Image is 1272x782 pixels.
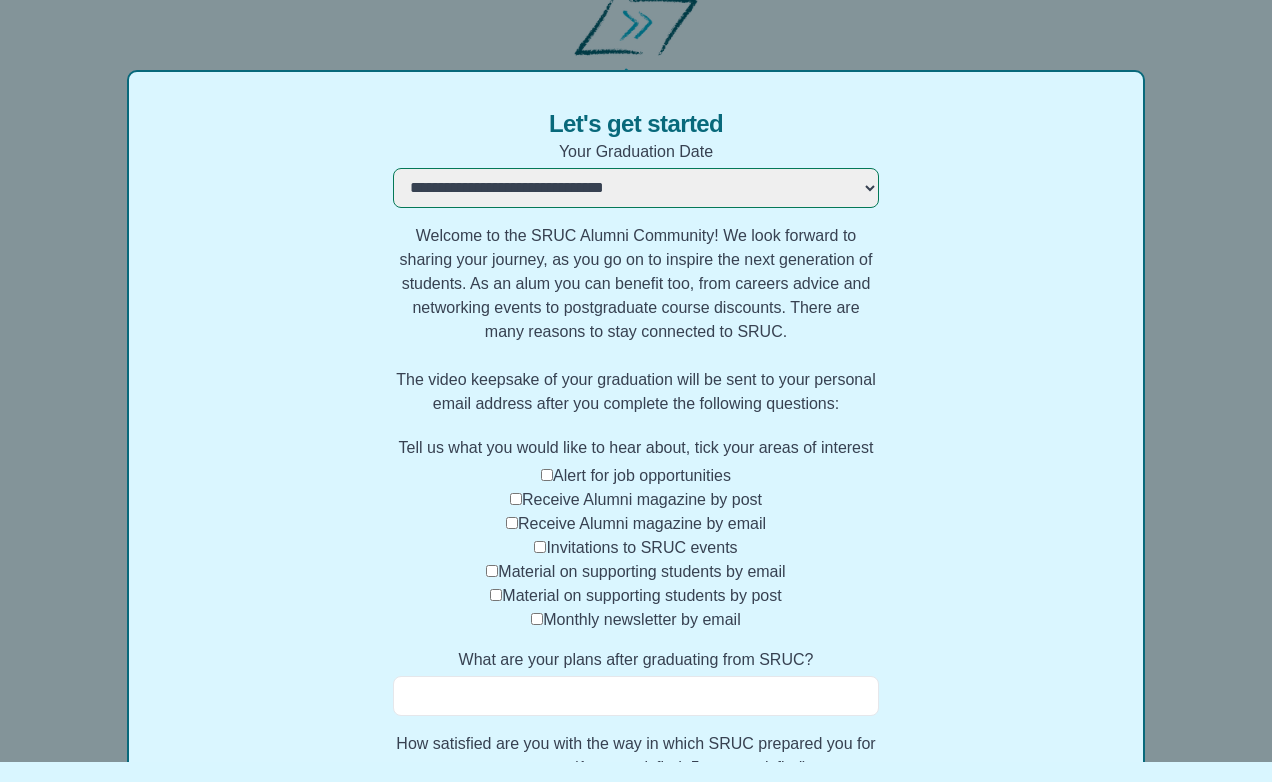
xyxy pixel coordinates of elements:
label: Alert for job opportunities [553,467,731,484]
span: Let's get started [549,108,723,140]
label: Monthly newsletter by email [543,611,740,628]
p: Welcome to the SRUC Alumni Community! We look forward to sharing your journey, as you go on to in... [393,224,880,416]
label: Receive Alumni magazine by post [522,491,762,508]
label: Your Graduation Date [393,140,880,164]
label: Material on supporting students by email [498,563,785,580]
label: Receive Alumni magazine by email [518,515,766,532]
label: Invitations to SRUC events [546,539,737,556]
label: Tell us what you would like to hear about, tick your areas of interest [393,436,880,460]
label: Material on supporting students by post [502,587,781,604]
label: What are your plans after graduating from SRUC? [393,648,880,672]
label: How satisfied are you with the way in which SRUC prepared you for your next steps (1=not satisfie... [393,732,880,780]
